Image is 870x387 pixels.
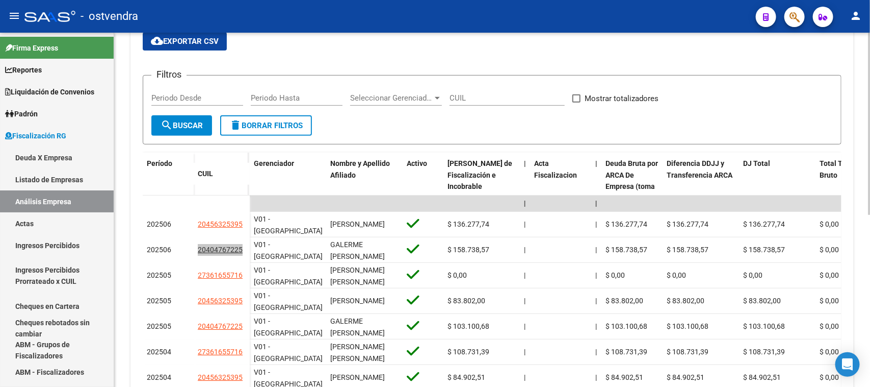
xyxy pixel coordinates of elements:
datatable-header-cell: DJ Total [739,153,815,221]
span: $ 108.731,39 [667,348,708,356]
span: [PERSON_NAME] [PERSON_NAME] [330,266,385,286]
datatable-header-cell: Período [143,153,194,196]
span: V01 - [GEOGRAPHIC_DATA] [254,266,323,286]
span: Nombre y Apellido Afiliado [330,159,390,179]
span: | [595,373,597,381]
span: GALERME [PERSON_NAME] [330,317,385,337]
span: $ 84.902,51 [605,373,643,381]
span: $ 84.902,51 [667,373,704,381]
button: Borrar Filtros [220,115,312,136]
span: $ 0,00 [605,271,625,279]
span: $ 103.100,68 [743,322,785,330]
span: [PERSON_NAME] [330,373,385,381]
span: 20404767225 [198,246,243,254]
mat-icon: menu [8,10,20,22]
span: Gerenciador [254,159,294,167]
mat-icon: cloud_download [151,35,163,47]
span: $ 0,00 [820,246,839,254]
span: $ 0,00 [820,220,839,228]
span: 202505 [147,322,171,330]
span: $ 103.100,68 [605,322,647,330]
datatable-header-cell: | [520,153,530,221]
span: $ 136.277,74 [743,220,785,228]
span: V01 - [GEOGRAPHIC_DATA] [254,215,323,235]
span: Mostrar totalizadores [585,92,658,105]
span: Acta Fiscalizacion [534,159,577,179]
span: | [595,271,597,279]
h3: Filtros [151,67,187,82]
span: $ 136.277,74 [667,220,708,228]
span: $ 108.731,39 [743,348,785,356]
span: Seleccionar Gerenciador [350,93,433,103]
span: $ 103.100,68 [447,322,489,330]
span: V01 - [GEOGRAPHIC_DATA] [254,240,323,260]
span: | [524,159,526,167]
span: $ 158.738,57 [743,246,785,254]
span: $ 158.738,57 [667,246,708,254]
span: $ 84.902,51 [447,373,485,381]
span: Fiscalización RG [5,130,66,141]
span: 20456325395 [198,220,243,228]
span: [PERSON_NAME] [330,297,385,305]
span: | [524,220,525,228]
span: GALERME [PERSON_NAME] [330,240,385,260]
datatable-header-cell: Nombre y Apellido Afiliado [326,153,403,221]
mat-icon: delete [229,119,242,131]
span: | [524,348,525,356]
span: 202506 [147,220,171,228]
span: 20456325395 [198,297,243,305]
span: 202505 [147,271,171,279]
span: Liquidación de Convenios [5,86,94,98]
div: Open Intercom Messenger [835,352,860,377]
span: Padrón [5,108,38,119]
span: [PERSON_NAME] de Fiscalización e Incobrable [447,159,512,191]
span: V01 - [GEOGRAPHIC_DATA] [254,343,323,362]
span: | [524,373,525,381]
span: | [524,297,525,305]
span: $ 136.277,74 [605,220,647,228]
span: 27361655716 [198,348,243,356]
span: DJ Total [743,159,770,167]
span: $ 108.731,39 [447,348,489,356]
span: 202504 [147,373,171,381]
span: $ 0,00 [820,271,839,279]
span: | [595,159,597,167]
span: Diferencia DDJJ y Transferencia ARCA [667,159,732,179]
span: 202505 [147,297,171,305]
span: [PERSON_NAME] [330,220,385,228]
mat-icon: person [850,10,862,22]
span: | [595,199,597,207]
span: $ 108.731,39 [605,348,647,356]
span: | [524,271,525,279]
span: 202504 [147,348,171,356]
span: | [595,297,597,305]
span: | [595,322,597,330]
datatable-header-cell: Deuda Bruta por ARCA De Empresa (toma en cuenta todos los afiliados) [601,153,663,221]
span: Activo [407,159,427,167]
span: 202506 [147,246,171,254]
span: Buscar [161,121,203,130]
datatable-header-cell: Diferencia DDJJ y Transferencia ARCA [663,153,739,221]
span: | [524,199,526,207]
span: $ 83.802,00 [667,297,704,305]
span: | [524,246,525,254]
datatable-header-cell: CUIL [194,163,250,185]
button: Buscar [151,115,212,136]
span: $ 0,00 [820,322,839,330]
span: | [595,220,597,228]
datatable-header-cell: Deuda Bruta Neto de Fiscalización e Incobrable [443,153,520,221]
span: $ 0,00 [820,297,839,305]
span: Período [147,159,172,167]
span: $ 84.902,51 [743,373,781,381]
span: $ 0,00 [743,271,762,279]
span: | [595,348,597,356]
span: V01 - [GEOGRAPHIC_DATA] [254,317,323,337]
span: CUIL [198,170,213,178]
span: - ostvendra [81,5,138,28]
span: Borrar Filtros [229,121,303,130]
datatable-header-cell: Gerenciador [250,153,326,221]
span: Reportes [5,64,42,76]
span: $ 0,00 [820,373,839,381]
span: $ 83.802,00 [743,297,781,305]
span: 20404767225 [198,322,243,330]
